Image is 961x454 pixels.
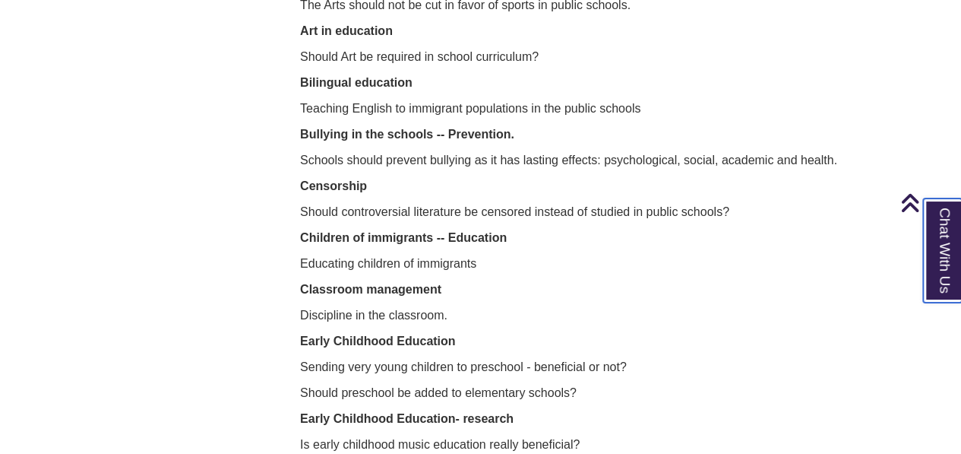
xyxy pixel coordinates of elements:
[300,100,859,118] p: Teaching English to immigrant populations in the public schools
[300,335,455,348] strong: Early Childhood Education
[900,192,957,213] a: Back to Top
[300,283,441,296] strong: Classroom management
[300,76,413,89] strong: Bilingual education
[300,255,859,273] p: Educating children of immigrants
[300,384,859,402] p: Should preschool be added to elementary schools?
[300,203,859,221] p: Should controversial literature be censored instead of studied in public schools?
[300,436,859,454] p: Is early childhood music education really beneficial?
[300,306,859,325] p: Discipline in the classroom.
[300,24,393,37] strong: Art in education
[300,179,367,192] strong: Censorship
[300,358,859,376] p: Sending very young children to preschool - beneficial or not?
[300,412,514,425] strong: Early Childhood Education- research
[300,231,507,244] strong: Children of immigrants -- Education
[300,151,859,170] p: Schools should prevent bullying as it has lasting effects: psychological, social, academic and he...
[300,128,514,141] strong: Bullying in the schools -- Prevention.
[300,48,859,66] p: Should Art be required in school curriculum?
